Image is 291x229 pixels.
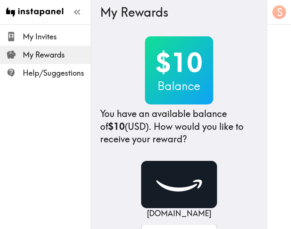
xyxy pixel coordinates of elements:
[145,47,213,78] h2: $10
[23,50,91,60] span: My Rewards
[100,5,252,19] h3: My Rewards
[277,6,283,19] span: S
[23,31,91,42] span: My Invites
[141,161,217,208] img: Amazon.com
[141,161,217,219] a: Amazon.com[DOMAIN_NAME]
[141,208,217,219] p: [DOMAIN_NAME]
[108,121,125,132] b: $10
[145,78,213,94] h3: Balance
[272,5,287,20] button: S
[100,107,258,146] h4: You have an available balance of (USD) . How would you like to receive your reward?
[23,68,91,78] span: Help/Suggestions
